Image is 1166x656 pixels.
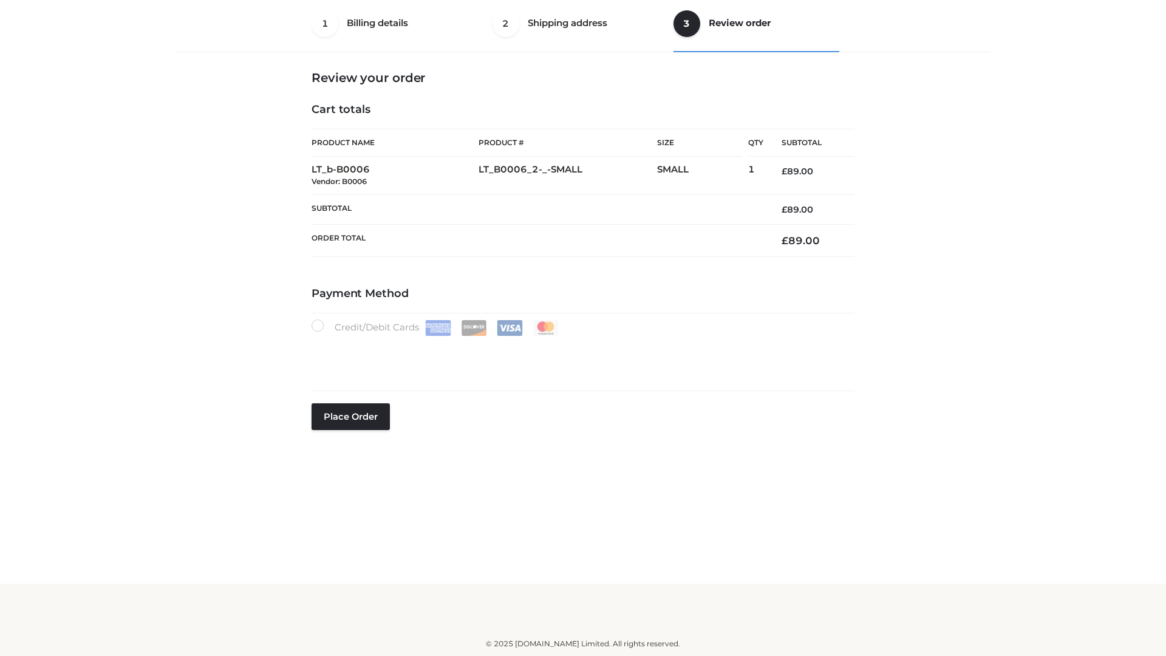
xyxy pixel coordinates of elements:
th: Subtotal [763,129,854,157]
td: 1 [748,157,763,195]
td: LT_B0006_2-_-SMALL [479,157,657,195]
h3: Review your order [312,70,854,85]
img: Visa [497,320,523,336]
td: LT_b-B0006 [312,157,479,195]
img: Discover [461,320,487,336]
div: © 2025 [DOMAIN_NAME] Limited. All rights reserved. [180,638,986,650]
bdi: 89.00 [782,166,813,177]
span: £ [782,234,788,247]
bdi: 89.00 [782,204,813,215]
img: Amex [425,320,451,336]
button: Place order [312,403,390,430]
iframe: Secure payment input frame [309,333,852,378]
th: Order Total [312,225,763,257]
span: £ [782,166,787,177]
small: Vendor: B0006 [312,177,367,186]
h4: Cart totals [312,103,854,117]
th: Subtotal [312,194,763,224]
td: SMALL [657,157,748,195]
h4: Payment Method [312,287,854,301]
label: Credit/Debit Cards [312,319,560,336]
th: Size [657,129,742,157]
th: Product Name [312,129,479,157]
img: Mastercard [533,320,559,336]
bdi: 89.00 [782,234,820,247]
th: Product # [479,129,657,157]
span: £ [782,204,787,215]
th: Qty [748,129,763,157]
